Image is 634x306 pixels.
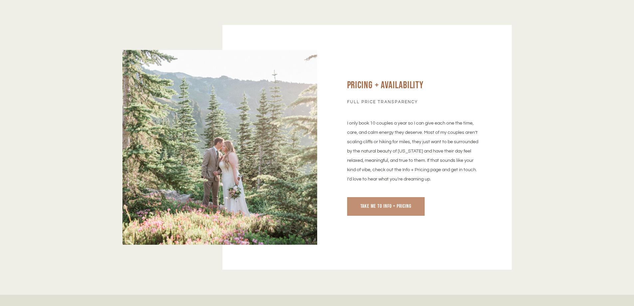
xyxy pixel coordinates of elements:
p: I only book 10 couples a year so I can give each one the time, care, and calm energy they deserve... [347,119,479,184]
a: Take me to info + Pricing [347,197,425,216]
h2: Pricing + Availability [347,79,479,93]
span: Take me to info + Pricing [360,203,412,209]
span: Full Price Transparency [347,99,418,105]
img: Bride and Groom at sunrise in Mt. Rainier National Park, surrounded by wildflowers. Photo by Wash... [122,50,317,245]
